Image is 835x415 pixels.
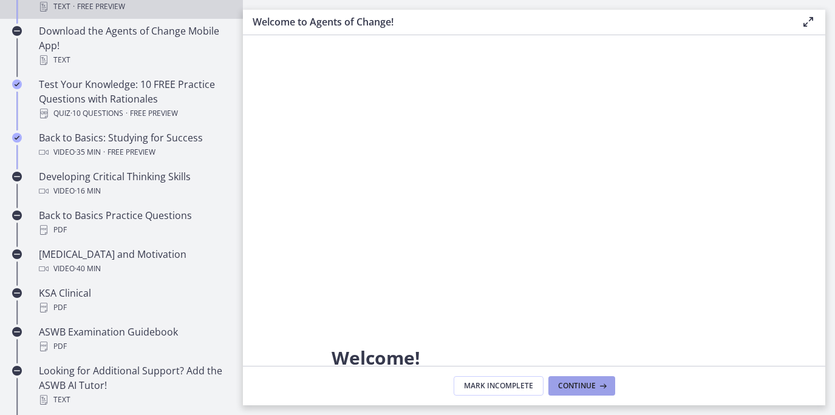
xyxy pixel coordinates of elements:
span: Continue [558,381,596,391]
div: Text [39,53,228,67]
div: Back to Basics Practice Questions [39,208,228,237]
div: [MEDICAL_DATA] and Motivation [39,247,228,276]
span: · [103,145,105,160]
span: Welcome! [332,345,420,370]
div: Test Your Knowledge: 10 FREE Practice Questions with Rationales [39,77,228,121]
div: Video [39,261,228,276]
i: Completed [12,133,22,143]
i: Completed [12,79,22,89]
span: · 10 Questions [70,106,123,121]
div: Back to Basics: Studying for Success [39,130,228,160]
span: · 16 min [75,184,101,198]
div: PDF [39,339,228,354]
span: · 35 min [75,145,101,160]
span: Free preview [107,145,155,160]
div: Quiz [39,106,228,121]
div: Developing Critical Thinking Skills [39,169,228,198]
div: Download the Agents of Change Mobile App! [39,24,228,67]
div: PDF [39,223,228,237]
iframe: To enrich screen reader interactions, please activate Accessibility in Grammarly extension settings [332,69,737,297]
button: Continue [548,376,615,396]
button: Mark Incomplete [454,376,544,396]
div: ASWB Examination Guidebook [39,325,228,354]
div: PDF [39,300,228,315]
div: Looking for Additional Support? Add the ASWB AI Tutor! [39,363,228,407]
span: · 40 min [75,261,101,276]
div: Text [39,393,228,407]
span: Free preview [130,106,178,121]
div: KSA Clinical [39,286,228,315]
h3: Welcome to Agents of Change! [253,15,782,29]
div: Video [39,145,228,160]
div: Video [39,184,228,198]
span: Mark Incomplete [464,381,533,391]
span: · [126,106,128,121]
